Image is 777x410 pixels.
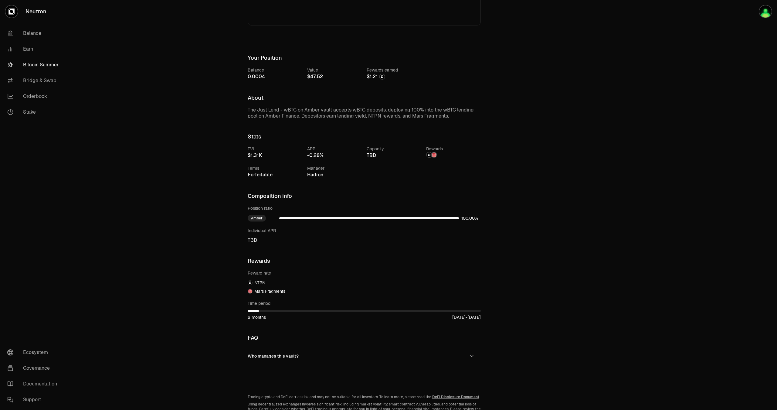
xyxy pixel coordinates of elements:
a: Bridge & Swap [2,73,66,88]
div: Capacity [367,146,421,152]
button: Forfeitable [248,171,273,178]
p: The Just Lend - wBTC on Amber vault accepts wBTC deposits, deploying 100% into the wBTC lending p... [248,107,481,119]
p: Trading crypto and DeFi carries risk and may not be suitable for all investors. To learn more, pl... [248,395,481,399]
h3: Rewards [248,258,481,264]
div: Terms [248,165,302,171]
div: Position ratio [248,205,481,211]
div: Reward rate [248,270,481,276]
span: Who manages this vault? [248,353,299,359]
a: Balance [2,25,66,41]
img: New Main [759,5,772,18]
div: 2 months [248,314,266,320]
div: Manager [307,165,362,171]
h3: Stats [248,134,481,140]
img: Mars Fragments [248,289,252,293]
img: Mars Fragments [432,152,436,157]
div: Hadron [307,171,362,178]
h3: Your Position [248,55,481,61]
img: NTRN [427,152,432,157]
a: Ecosystem [2,345,66,360]
button: Who manages this vault? [248,347,481,365]
span: NTRN [254,280,265,286]
h3: About [248,95,481,101]
h3: Composition info [248,193,481,199]
a: Governance [2,360,66,376]
a: Orderbook [2,88,66,104]
div: TVL [248,146,302,152]
div: Balance [248,67,302,73]
div: Rewards [426,146,481,152]
div: TBD [367,152,421,159]
span: TBD [248,237,481,243]
img: NTRN Logo [380,74,385,79]
img: NTRN [248,281,252,285]
div: Amber [248,215,266,222]
h3: FAQ [248,335,481,341]
div: Rewards earned [367,67,421,73]
div: [DATE] - [DATE] [452,314,481,320]
div: APR [307,146,362,152]
div: Value [307,67,362,73]
a: Documentation [2,376,66,392]
span: Mars Fragments [254,288,285,294]
a: Support [2,392,66,408]
a: Bitcoin Summer [2,57,66,73]
div: Individual APR [248,228,481,234]
div: Time period [248,300,481,306]
a: Stake [2,104,66,120]
a: DeFi Disclosure Document [432,395,479,399]
a: Earn [2,41,66,57]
